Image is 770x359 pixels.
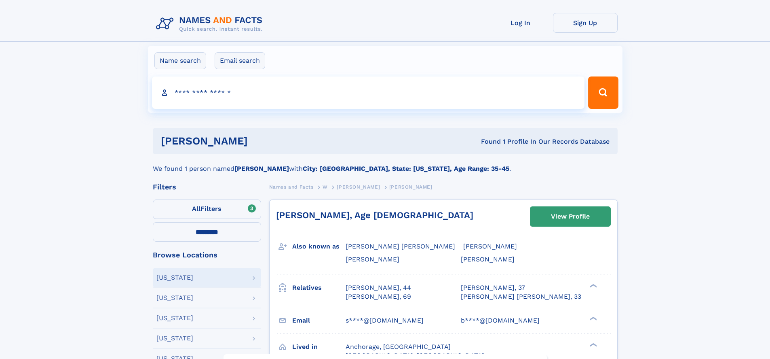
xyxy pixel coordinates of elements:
a: Names and Facts [269,182,314,192]
span: [PERSON_NAME] [463,242,517,250]
h1: [PERSON_NAME] [161,136,365,146]
span: [PERSON_NAME] [337,184,380,190]
span: [PERSON_NAME] [389,184,432,190]
div: ❯ [588,342,597,347]
div: [US_STATE] [156,315,193,321]
h3: Relatives [292,281,346,295]
div: Found 1 Profile In Our Records Database [364,137,610,146]
a: [PERSON_NAME], 69 [346,292,411,301]
a: [PERSON_NAME] [PERSON_NAME], 33 [461,292,581,301]
a: [PERSON_NAME], 44 [346,283,411,292]
input: search input [152,76,585,109]
span: [PERSON_NAME] [461,255,515,263]
span: All [192,205,200,212]
a: View Profile [530,207,610,226]
div: View Profile [551,207,590,226]
div: Browse Locations [153,251,261,259]
button: Search Button [588,76,618,109]
a: Sign Up [553,13,618,33]
label: Filters [153,200,261,219]
a: W [323,182,328,192]
div: ❯ [588,316,597,321]
div: [US_STATE] [156,335,193,342]
a: Log In [488,13,553,33]
div: [US_STATE] [156,274,193,281]
span: [PERSON_NAME] [PERSON_NAME] [346,242,455,250]
a: [PERSON_NAME], 37 [461,283,525,292]
label: Email search [215,52,265,69]
b: [PERSON_NAME] [234,165,289,172]
h3: Also known as [292,240,346,253]
span: Anchorage, [GEOGRAPHIC_DATA] [346,343,451,351]
label: Name search [154,52,206,69]
div: [US_STATE] [156,295,193,301]
div: We found 1 person named with . [153,154,618,174]
b: City: [GEOGRAPHIC_DATA], State: [US_STATE], Age Range: 35-45 [303,165,509,172]
h3: Email [292,314,346,327]
span: W [323,184,328,190]
img: Logo Names and Facts [153,13,269,35]
h3: Lived in [292,340,346,354]
div: Filters [153,183,261,191]
a: [PERSON_NAME], Age [DEMOGRAPHIC_DATA] [276,210,473,220]
a: [PERSON_NAME] [337,182,380,192]
span: [PERSON_NAME] [346,255,399,263]
div: ❯ [588,283,597,288]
